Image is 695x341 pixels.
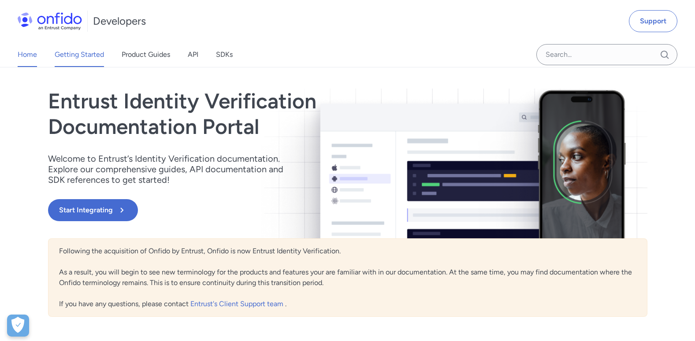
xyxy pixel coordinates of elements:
[7,315,29,337] div: Préférences de cookies
[55,42,104,67] a: Getting Started
[7,315,29,337] button: Ouvrir le centre de préférences
[48,89,468,139] h1: Entrust Identity Verification Documentation Portal
[18,12,82,30] img: Onfido Logo
[93,14,146,28] h1: Developers
[48,238,647,317] div: Following the acquisition of Onfido by Entrust, Onfido is now Entrust Identity Verification. As a...
[48,199,138,221] button: Start Integrating
[48,199,468,221] a: Start Integrating
[536,44,677,65] input: Onfido search input field
[190,300,285,308] a: Entrust's Client Support team
[122,42,170,67] a: Product Guides
[216,42,233,67] a: SDKs
[188,42,198,67] a: API
[48,153,295,185] p: Welcome to Entrust’s Identity Verification documentation. Explore our comprehensive guides, API d...
[18,42,37,67] a: Home
[629,10,677,32] a: Support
